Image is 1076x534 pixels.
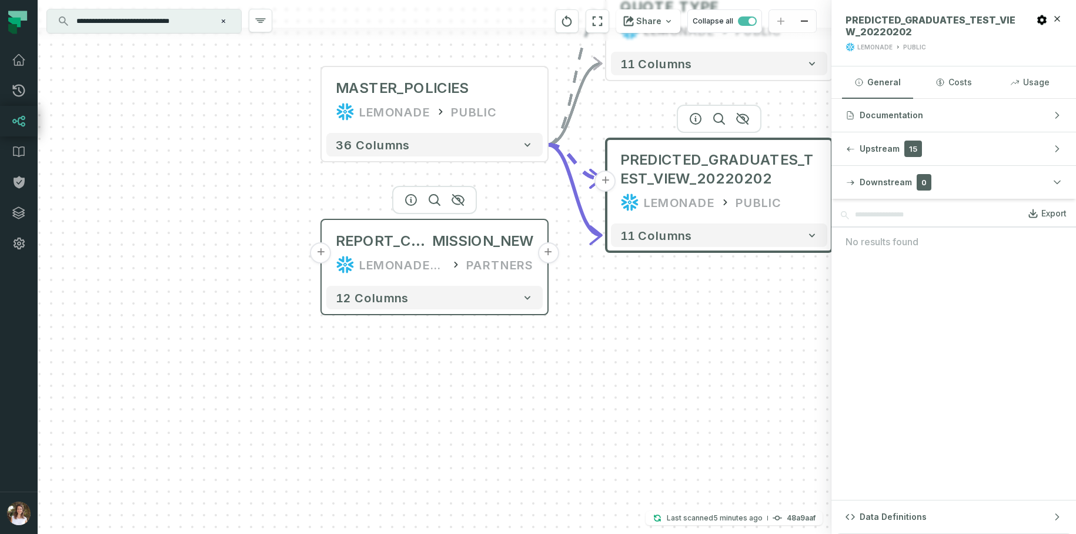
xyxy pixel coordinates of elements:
[646,511,823,525] button: Last scanned[DATE] 5:34:48 PM48a9aaf
[846,235,1062,249] span: No results found
[860,143,900,155] span: Upstream
[547,16,602,145] g: Edge from 9a455bdb043005c692d49f8795de57b1 to 250fec35e859462dd1548ea6e36c82ce
[917,174,931,191] span: 0
[466,255,533,274] div: PARTNERS
[451,102,497,121] div: PUBLIC
[667,512,763,524] p: Last scanned
[831,132,1076,165] button: Upstream15
[687,9,762,33] button: Collapse all
[310,242,332,263] button: +
[736,193,781,212] div: PUBLIC
[842,66,913,98] button: General
[793,10,816,33] button: zoom out
[904,141,922,157] span: 15
[336,232,432,251] span: REPORT_CHEWY_BASE_COM
[644,193,714,212] div: LEMONADE
[616,9,680,33] button: Share
[857,43,893,52] div: LEMONADE
[620,56,692,71] span: 11 columns
[336,138,410,152] span: 36 columns
[547,64,602,145] g: Edge from 9a455bdb043005c692d49f8795de57b1 to 250fec35e859462dd1548ea6e36c82ce
[903,43,926,52] div: PUBLIC
[595,171,616,192] button: +
[620,151,818,188] span: PREDICTED_GRADUATES_TEST_VIEW_20220202
[994,66,1065,98] button: Usage
[547,145,602,179] g: Edge from 9a455bdb043005c692d49f8795de57b1 to 18a728640634a6830c42a3f31e9b0858
[336,79,469,98] div: MASTER_POLICIES
[7,502,31,525] img: avatar of Sharon Lifchitz
[860,176,912,188] span: Downstream
[831,166,1076,199] button: Downstream0
[359,255,445,274] div: LEMONADE_DWH
[846,14,1020,38] span: PREDICTED_GRADUATES_TEST_VIEW_20220202
[336,291,409,305] span: 12 columns
[831,99,1076,132] button: Documentation
[620,228,692,242] span: 11 columns
[860,109,923,121] span: Documentation
[432,232,533,251] span: MISSION_NEW
[547,145,602,235] g: Edge from 9a455bdb043005c692d49f8795de57b1 to 18a728640634a6830c42a3f31e9b0858
[831,500,1076,533] button: Data Definitions
[713,513,763,522] relative-time: Sep 8, 2025, 5:34 PM GMT+2
[218,15,229,27] button: Clear search query
[860,511,927,523] span: Data Definitions
[359,102,430,121] div: LEMONADE
[918,66,989,98] button: Costs
[336,232,533,251] div: REPORT_CHEWY_BASE_COMMISSION_NEW
[787,515,816,522] h4: 48a9aaf
[537,242,559,263] button: +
